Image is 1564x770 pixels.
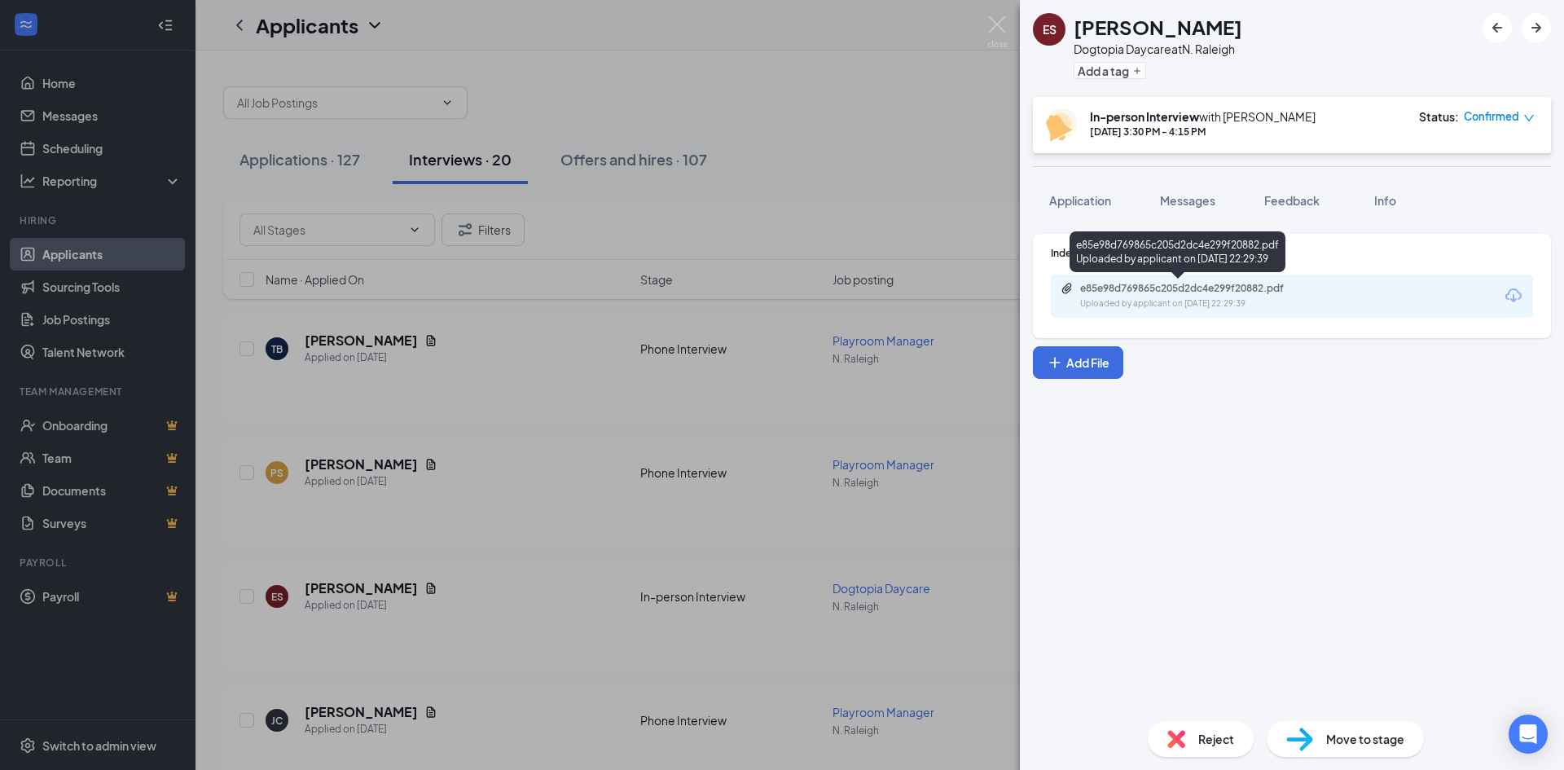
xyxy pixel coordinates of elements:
[1080,297,1325,310] div: Uploaded by applicant on [DATE] 22:29:39
[1043,21,1057,37] div: ES
[1160,193,1215,208] span: Messages
[1051,246,1533,260] div: Indeed Resume
[1527,18,1546,37] svg: ArrowRight
[1033,346,1123,379] button: Add FilePlus
[1080,282,1308,295] div: e85e98d769865c205d2dc4e299f20882.pdf
[1483,13,1512,42] button: ArrowLeftNew
[1090,125,1316,139] div: [DATE] 3:30 PM - 4:15 PM
[1504,286,1523,306] svg: Download
[1198,730,1234,748] span: Reject
[1074,13,1242,41] h1: [PERSON_NAME]
[1419,108,1459,125] div: Status :
[1326,730,1404,748] span: Move to stage
[1464,108,1519,125] span: Confirmed
[1509,715,1548,754] div: Open Intercom Messenger
[1090,109,1199,124] b: In-person Interview
[1061,282,1325,310] a: Paperclipe85e98d769865c205d2dc4e299f20882.pdfUploaded by applicant on [DATE] 22:29:39
[1074,41,1242,57] div: Dogtopia Daycare at N. Raleigh
[1070,231,1285,272] div: e85e98d769865c205d2dc4e299f20882.pdf Uploaded by applicant on [DATE] 22:29:39
[1132,66,1142,76] svg: Plus
[1061,282,1074,295] svg: Paperclip
[1264,193,1320,208] span: Feedback
[1049,193,1111,208] span: Application
[1090,108,1316,125] div: with [PERSON_NAME]
[1522,13,1551,42] button: ArrowRight
[1074,62,1146,79] button: PlusAdd a tag
[1374,193,1396,208] span: Info
[1487,18,1507,37] svg: ArrowLeftNew
[1047,354,1063,371] svg: Plus
[1523,112,1535,124] span: down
